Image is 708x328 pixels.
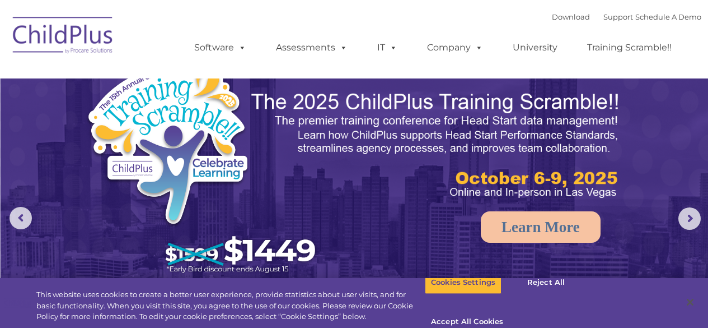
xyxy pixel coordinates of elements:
[36,289,425,322] div: This website uses cookies to create a better user experience, provide statistics about user visit...
[603,12,633,21] a: Support
[183,36,257,59] a: Software
[425,271,501,294] button: Cookies Settings
[265,36,359,59] a: Assessments
[501,36,569,59] a: University
[576,36,683,59] a: Training Scramble!!
[7,9,119,65] img: ChildPlus by Procare Solutions
[678,290,702,315] button: Close
[416,36,494,59] a: Company
[366,36,409,59] a: IT
[635,12,701,21] a: Schedule A Demo
[552,12,701,21] font: |
[552,12,590,21] a: Download
[511,271,581,294] button: Reject All
[481,211,601,243] a: Learn More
